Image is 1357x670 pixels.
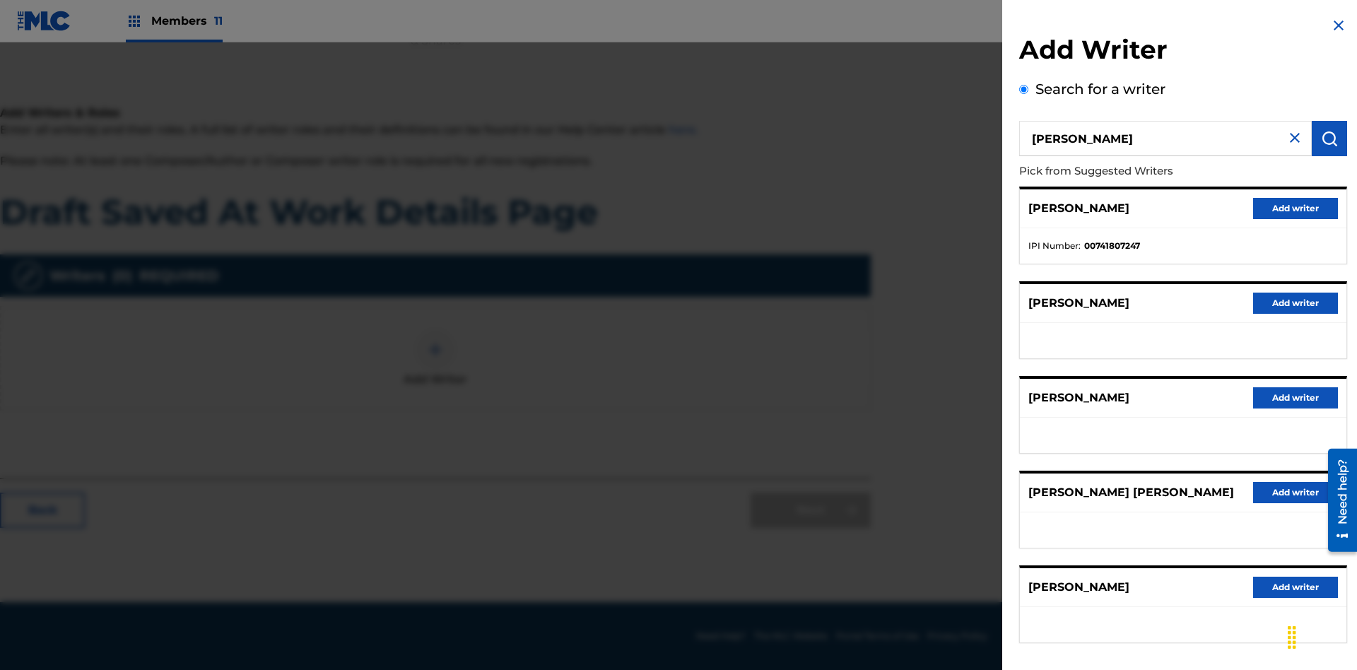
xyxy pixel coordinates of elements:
p: [PERSON_NAME] [PERSON_NAME] [1028,484,1234,501]
button: Add writer [1253,387,1338,409]
span: Members [151,13,223,29]
iframe: Resource Center [1317,443,1357,559]
img: MLC Logo [17,11,71,31]
iframe: Chat Widget [1286,602,1357,670]
button: Add writer [1253,293,1338,314]
label: Search for a writer [1035,81,1165,98]
input: Search writer's name or IPI Number [1019,121,1312,156]
h2: Add Writer [1019,34,1347,70]
button: Add writer [1253,198,1338,219]
img: Search Works [1321,130,1338,147]
span: IPI Number : [1028,240,1081,252]
p: [PERSON_NAME] [1028,389,1129,406]
strong: 00741807247 [1084,240,1140,252]
p: [PERSON_NAME] [1028,579,1129,596]
p: [PERSON_NAME] [1028,200,1129,217]
p: [PERSON_NAME] [1028,295,1129,312]
div: Drag [1281,616,1303,659]
img: close [1286,129,1303,146]
button: Add writer [1253,577,1338,598]
p: Pick from Suggested Writers [1019,156,1267,187]
button: Add writer [1253,482,1338,503]
span: 11 [214,14,223,28]
img: Top Rightsholders [126,13,143,30]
